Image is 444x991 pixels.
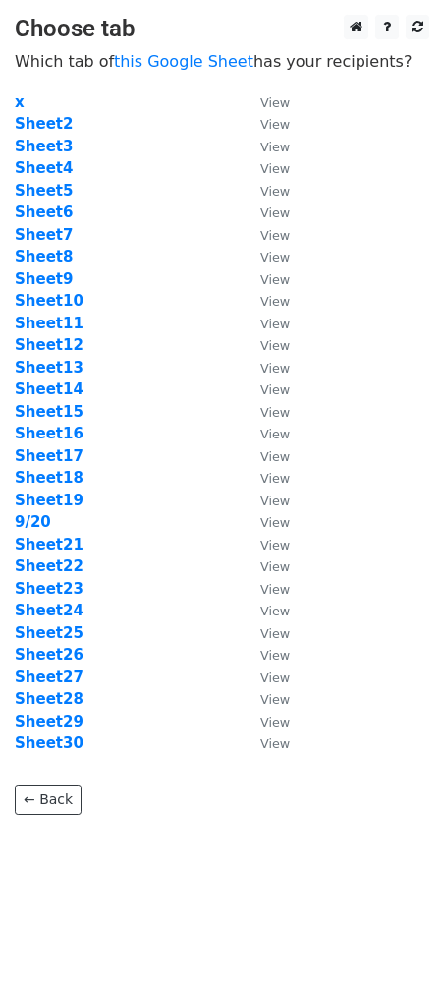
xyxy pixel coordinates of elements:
[241,204,290,221] a: View
[15,93,25,111] a: x
[15,785,82,815] a: ← Back
[241,624,290,642] a: View
[260,361,290,376] small: View
[15,270,73,288] a: Sheet9
[260,205,290,220] small: View
[241,292,290,310] a: View
[241,380,290,398] a: View
[15,669,83,686] strong: Sheet27
[15,403,83,421] a: Sheet15
[15,15,429,43] h3: Choose tab
[260,715,290,729] small: View
[260,338,290,353] small: View
[15,536,83,554] a: Sheet21
[15,734,83,752] a: Sheet30
[241,690,290,708] a: View
[241,182,290,200] a: View
[260,117,290,132] small: View
[260,692,290,707] small: View
[241,602,290,619] a: View
[114,52,253,71] a: this Google Sheet
[15,380,83,398] a: Sheet14
[260,184,290,199] small: View
[15,447,83,465] a: Sheet17
[241,580,290,598] a: View
[260,626,290,641] small: View
[15,602,83,619] a: Sheet24
[15,713,83,730] a: Sheet29
[260,604,290,618] small: View
[260,161,290,176] small: View
[15,159,73,177] strong: Sheet4
[241,713,290,730] a: View
[15,51,429,72] p: Which tab of has your recipients?
[241,403,290,421] a: View
[15,138,73,155] a: Sheet3
[260,515,290,530] small: View
[241,159,290,177] a: View
[15,646,83,664] a: Sheet26
[241,336,290,354] a: View
[241,646,290,664] a: View
[260,538,290,553] small: View
[15,115,73,133] a: Sheet2
[241,248,290,265] a: View
[15,580,83,598] a: Sheet23
[260,272,290,287] small: View
[260,140,290,154] small: View
[15,425,83,442] strong: Sheet16
[241,315,290,332] a: View
[241,536,290,554] a: View
[241,492,290,509] a: View
[260,250,290,264] small: View
[241,447,290,465] a: View
[241,270,290,288] a: View
[241,425,290,442] a: View
[241,513,290,531] a: View
[15,513,51,531] a: 9/20
[15,336,83,354] a: Sheet12
[260,559,290,574] small: View
[15,492,83,509] a: Sheet19
[241,734,290,752] a: View
[15,624,83,642] a: Sheet25
[15,557,83,575] a: Sheet22
[15,690,83,708] a: Sheet28
[15,204,73,221] a: Sheet6
[260,405,290,420] small: View
[260,582,290,597] small: View
[15,469,83,487] a: Sheet18
[260,95,290,110] small: View
[260,382,290,397] small: View
[15,292,83,310] a: Sheet10
[241,669,290,686] a: View
[15,248,73,265] a: Sheet8
[15,359,83,377] a: Sheet13
[241,115,290,133] a: View
[260,670,290,685] small: View
[15,315,83,332] a: Sheet11
[260,494,290,508] small: View
[241,469,290,487] a: View
[260,294,290,309] small: View
[260,449,290,464] small: View
[15,182,73,200] a: Sheet5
